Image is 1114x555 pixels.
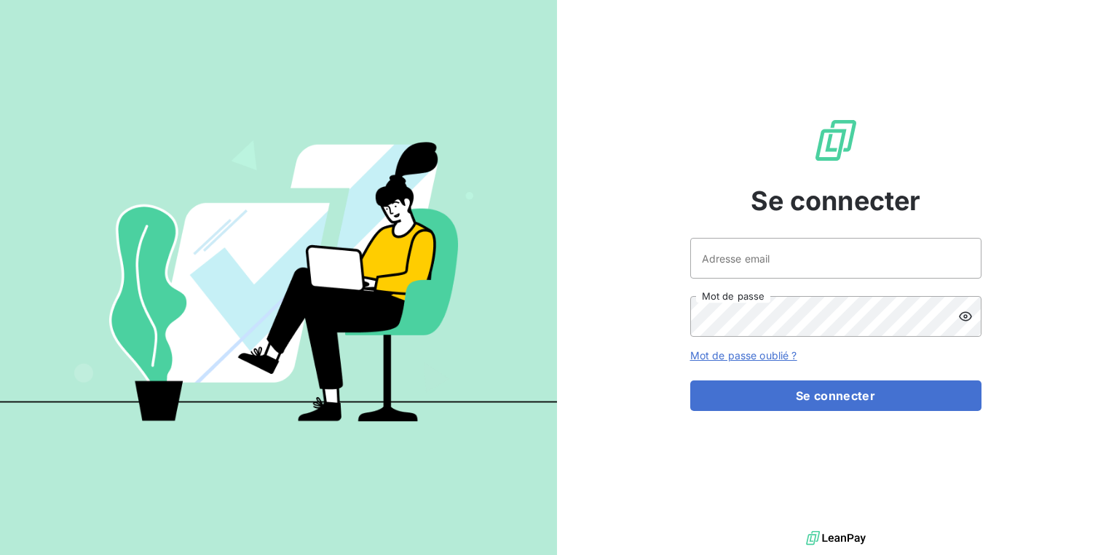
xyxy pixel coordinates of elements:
input: placeholder [690,238,981,279]
a: Mot de passe oublié ? [690,349,797,362]
span: Se connecter [751,181,921,220]
img: Logo LeanPay [813,117,859,164]
button: Se connecter [690,380,981,411]
img: logo [806,527,866,549]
